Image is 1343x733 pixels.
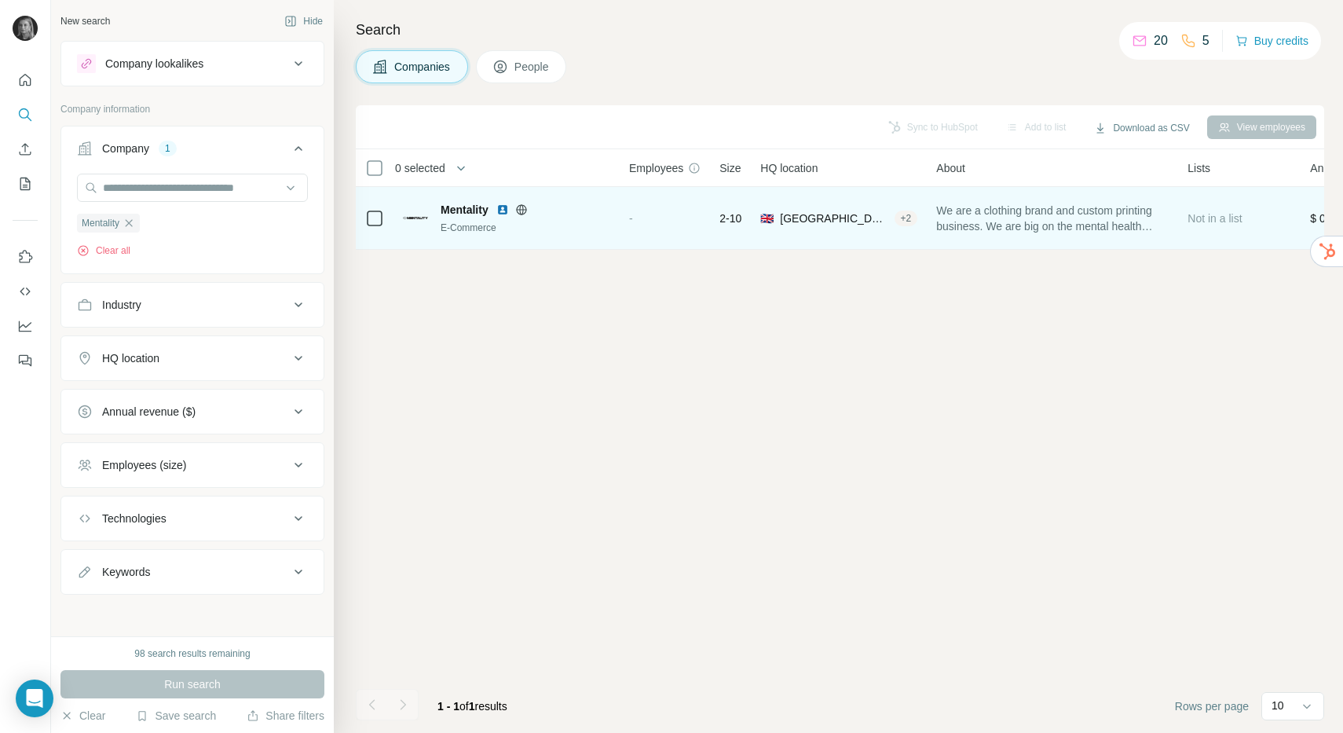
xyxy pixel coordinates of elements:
button: Search [13,101,38,129]
span: Lists [1187,160,1210,176]
span: 🇬🇧 [760,211,774,226]
span: Size [719,160,741,176]
span: - [629,212,633,225]
span: 1 - 1 [437,700,459,713]
button: Company lookalikes [61,45,324,82]
button: Keywords [61,553,324,591]
img: LinkedIn logo [496,203,509,216]
div: E-Commerce [441,221,610,235]
p: 5 [1202,31,1209,50]
h4: Search [356,19,1324,41]
span: HQ location [760,160,818,176]
button: Company1 [61,130,324,174]
button: Technologies [61,500,324,537]
button: Clear [60,708,105,724]
button: Share filters [247,708,324,724]
button: Use Surfe on LinkedIn [13,243,38,271]
div: Annual revenue ($) [102,404,196,420]
button: Annual revenue ($) [61,393,324,431]
span: 1 [469,700,475,713]
span: Mentality [441,202,489,218]
span: [GEOGRAPHIC_DATA], [GEOGRAPHIC_DATA], [GEOGRAPHIC_DATA] [780,211,887,226]
button: Feedback [13,346,38,375]
div: 98 search results remaining [134,647,250,661]
button: Save search [136,708,216,724]
span: of [459,700,469,713]
span: 2-10 [719,211,741,226]
span: results [437,700,507,713]
span: We are a clothing brand and custom printing business. We are big on the mental health benefits of... [936,203,1169,234]
p: Company information [60,102,324,116]
div: Keywords [102,564,150,580]
span: About [936,160,965,176]
div: Employees (size) [102,457,186,473]
div: Company [102,141,149,156]
div: Open Intercom Messenger [16,680,53,717]
div: 1 [159,141,177,156]
button: Download as CSV [1083,116,1200,140]
button: Buy credits [1235,30,1308,52]
button: Clear all [77,244,130,258]
div: + 2 [895,211,918,225]
div: Technologies [102,511,167,526]
p: 20 [1154,31,1168,50]
button: Enrich CSV [13,135,38,163]
span: 0 selected [395,160,445,176]
button: Dashboard [13,312,38,340]
span: Mentality [82,216,119,230]
span: Not in a list [1187,212,1242,225]
button: My lists [13,170,38,198]
img: Avatar [13,16,38,41]
img: Logo of Mentality [403,217,428,219]
div: Company lookalikes [105,56,203,71]
button: Use Surfe API [13,277,38,306]
div: Industry [102,297,141,313]
button: Quick start [13,66,38,94]
button: Industry [61,286,324,324]
button: Hide [273,9,334,33]
p: 10 [1272,698,1284,713]
span: Rows per page [1175,698,1249,714]
button: Employees (size) [61,446,324,484]
div: HQ location [102,350,159,366]
span: Employees [629,160,683,176]
div: New search [60,14,110,28]
button: HQ location [61,339,324,377]
span: People [514,59,551,75]
span: Companies [394,59,452,75]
